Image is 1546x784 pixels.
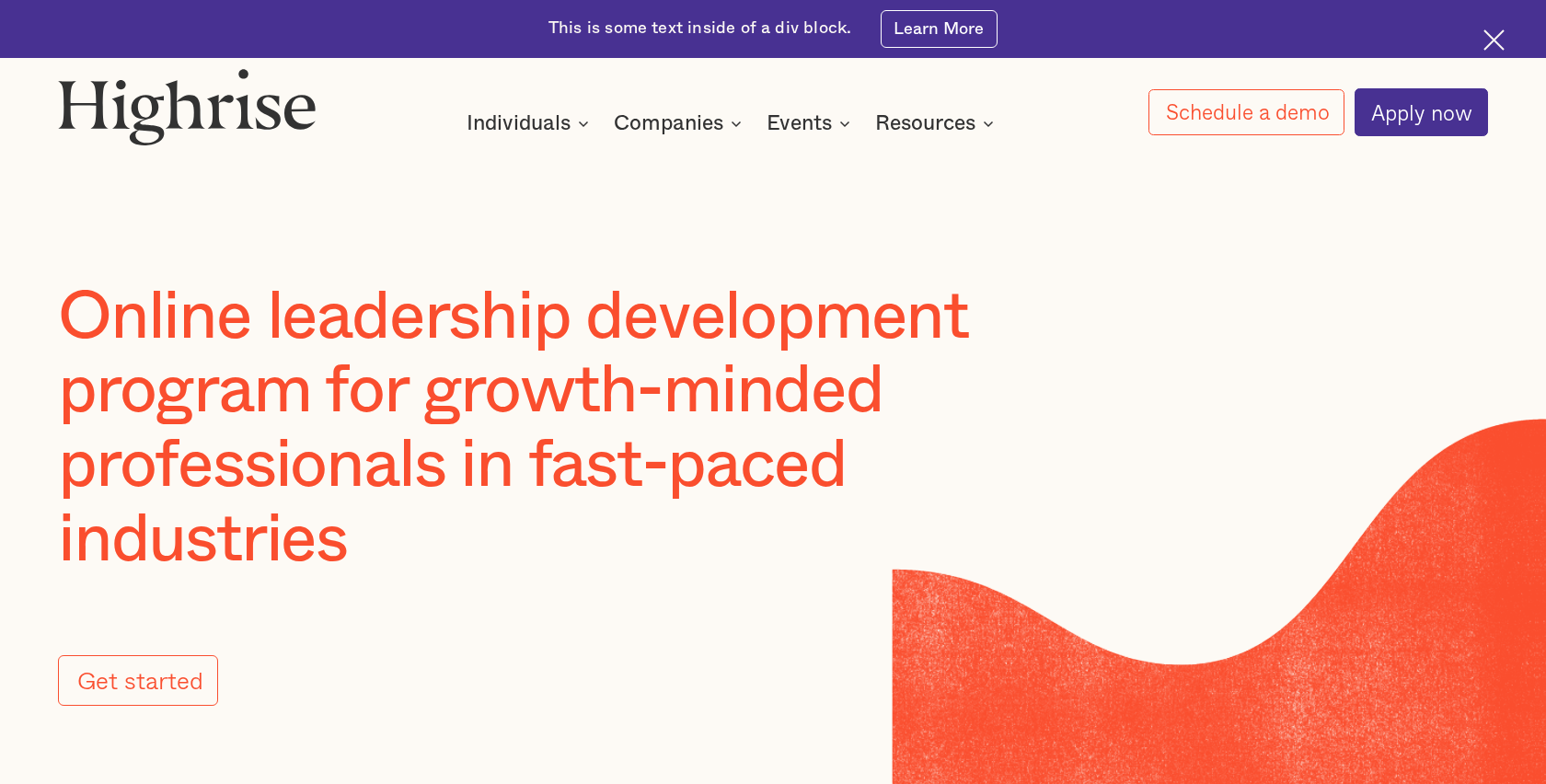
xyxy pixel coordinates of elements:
[548,17,851,40] div: This is some text inside of a div block.
[767,112,832,134] div: Events
[614,112,723,134] div: Companies
[58,655,218,706] a: Get started
[467,112,571,134] div: Individuals
[767,112,856,134] div: Events
[875,112,999,134] div: Resources
[875,112,975,134] div: Resources
[467,112,594,134] div: Individuals
[1483,29,1505,51] img: Cross icon
[614,112,747,134] div: Companies
[1148,89,1344,136] a: Schedule a demo
[1355,88,1488,135] a: Apply now
[58,281,1102,578] h1: Online leadership development program for growth-minded professionals in fast-paced industries
[58,68,317,146] img: Highrise logo
[881,10,998,47] a: Learn More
